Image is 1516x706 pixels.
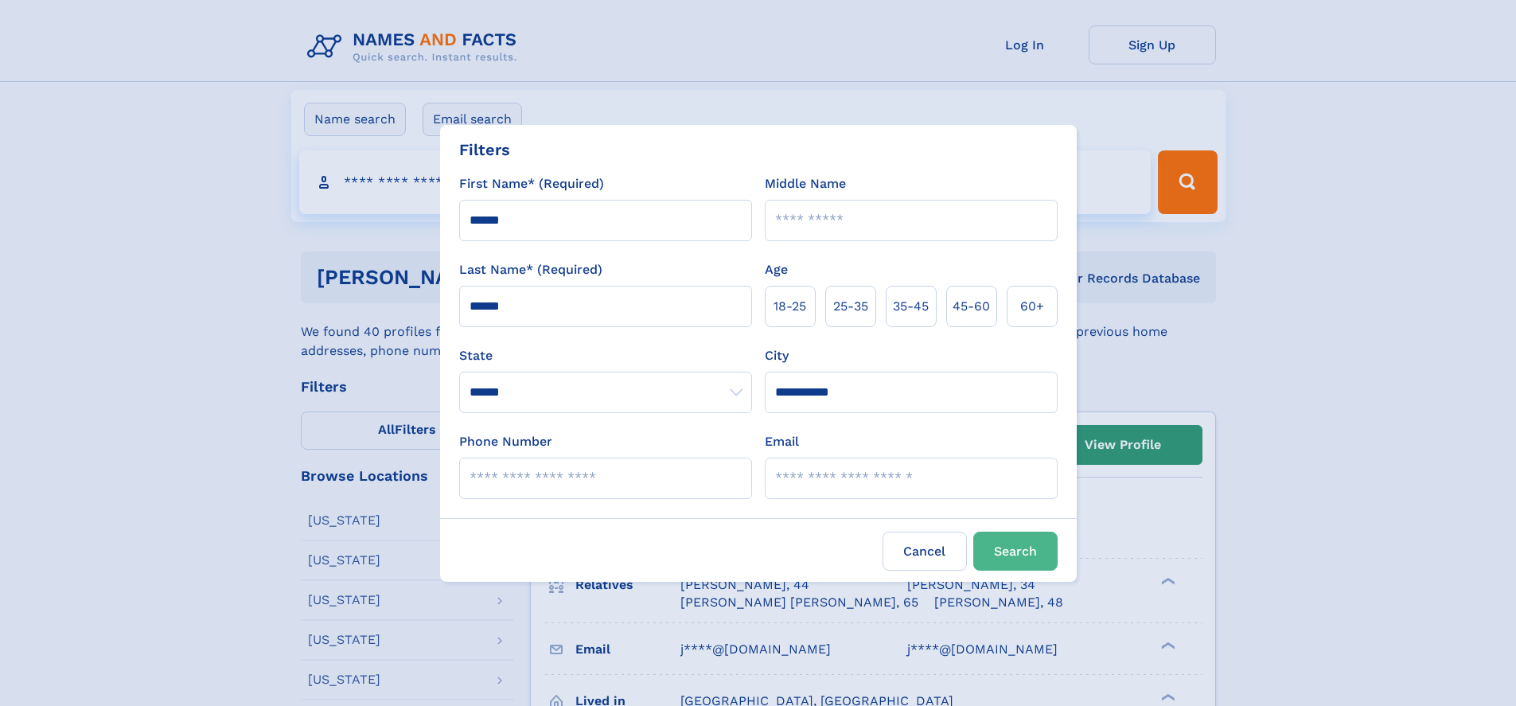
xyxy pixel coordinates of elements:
[765,174,846,193] label: Middle Name
[459,432,552,451] label: Phone Number
[953,297,990,316] span: 45‑60
[459,174,604,193] label: First Name* (Required)
[765,432,799,451] label: Email
[973,532,1058,571] button: Search
[1020,297,1044,316] span: 60+
[459,260,602,279] label: Last Name* (Required)
[459,346,752,365] label: State
[765,260,788,279] label: Age
[883,532,967,571] label: Cancel
[774,297,806,316] span: 18‑25
[765,346,789,365] label: City
[459,138,510,162] div: Filters
[833,297,868,316] span: 25‑35
[893,297,929,316] span: 35‑45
